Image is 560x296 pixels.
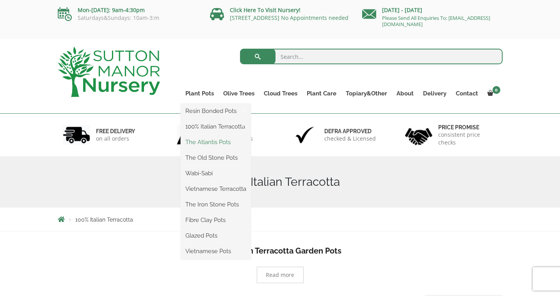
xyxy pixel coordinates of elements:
[63,125,90,145] img: 1.jpg
[58,175,503,189] h1: 100% Italian Terracotta
[96,135,135,143] p: on all orders
[181,88,219,99] a: Plant Pots
[438,124,498,131] h6: Price promise
[181,230,251,241] a: Glazed Pots
[177,125,204,145] img: 2.jpg
[438,131,498,146] p: consistent price checks
[181,214,251,226] a: Fibre Clay Pots
[181,199,251,210] a: The Iron Stone Pots
[382,14,490,28] a: Please Send All Enquiries To: [EMAIL_ADDRESS][DOMAIN_NAME]
[418,88,451,99] a: Delivery
[240,49,503,64] input: Search...
[230,6,300,14] a: Click Here To Visit Nursery!
[324,128,376,135] h6: Defra approved
[58,47,160,97] img: logo
[181,245,251,257] a: Vietnamese Pots
[341,88,392,99] a: Topiary&Other
[291,125,318,145] img: 3.jpg
[58,15,198,21] p: Saturdays&Sundays: 10am-3:m
[75,217,133,223] span: 100% Italian Terracotta
[58,5,198,15] p: Mon-[DATE]: 9am-4:30pm
[96,128,135,135] h6: FREE DELIVERY
[266,272,294,278] span: Read more
[181,121,251,132] a: 100% Italian Terracotta
[405,123,432,147] img: 4.jpg
[219,88,259,99] a: Olive Trees
[483,88,503,99] a: 0
[302,88,341,99] a: Plant Care
[181,105,251,117] a: Resin Bonded Pots
[181,183,251,195] a: Vietnamese Terracotta
[181,167,251,179] a: Wabi-Sabi
[362,5,503,15] p: [DATE] - [DATE]
[219,246,341,255] b: XL Italian Terracotta Garden Pots
[392,88,418,99] a: About
[181,152,251,164] a: The Old Stone Pots
[181,136,251,148] a: The Atlantis Pots
[451,88,483,99] a: Contact
[58,216,503,222] nav: Breadcrumbs
[230,14,348,21] a: [STREET_ADDRESS] No Appointments needed
[492,86,500,94] span: 0
[324,135,376,143] p: checked & Licensed
[259,88,302,99] a: Cloud Trees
